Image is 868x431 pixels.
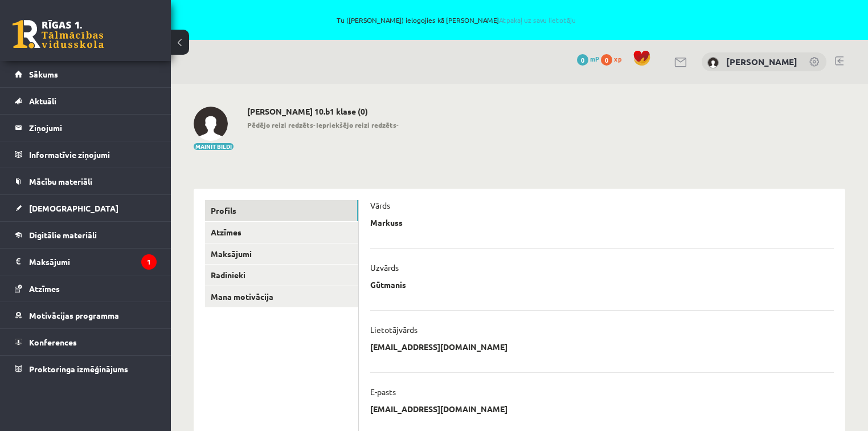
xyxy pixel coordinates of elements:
span: Aktuāli [29,96,56,106]
img: Markuss Gūtmanis [707,57,719,68]
a: Motivācijas programma [15,302,157,328]
span: Tu ([PERSON_NAME]) ielogojies kā [PERSON_NAME] [131,17,781,23]
h2: [PERSON_NAME] 10.b1 klase (0) [247,107,399,116]
a: [DEMOGRAPHIC_DATA] [15,195,157,221]
legend: Maksājumi [29,249,157,275]
span: Sākums [29,69,58,79]
a: Aktuāli [15,88,157,114]
span: [DEMOGRAPHIC_DATA] [29,203,118,213]
a: Mācību materiāli [15,168,157,194]
a: Radinieki [205,265,358,286]
span: mP [590,54,599,63]
span: Digitālie materiāli [29,230,97,240]
a: Ziņojumi [15,115,157,141]
a: Atpakaļ uz savu lietotāju [499,15,576,25]
span: - - [247,120,399,130]
a: [PERSON_NAME] [726,56,797,67]
a: 0 xp [601,54,627,63]
a: Mana motivācija [205,286,358,307]
i: 1 [141,254,157,270]
a: Sākums [15,61,157,87]
p: E-pasts [370,387,396,397]
span: Mācību materiāli [29,176,92,186]
a: Atzīmes [15,275,157,302]
a: Maksājumi [205,243,358,265]
p: [EMAIL_ADDRESS][DOMAIN_NAME] [370,341,507,352]
p: Uzvārds [370,262,399,273]
a: Atzīmes [205,222,358,243]
a: 0 mP [577,54,599,63]
span: Atzīmes [29,283,60,294]
p: Gūtmanis [370,279,406,290]
span: Motivācijas programma [29,310,119,320]
span: Proktoringa izmēģinājums [29,364,128,374]
a: Konferences [15,329,157,355]
a: Informatīvie ziņojumi [15,141,157,168]
a: Digitālie materiāli [15,222,157,248]
span: Konferences [29,337,77,347]
a: Profils [205,200,358,221]
button: Mainīt bildi [194,143,234,150]
p: Markuss [370,217,403,227]
p: [EMAIL_ADDRESS][DOMAIN_NAME] [370,404,507,414]
legend: Informatīvie ziņojumi [29,141,157,168]
span: 0 [601,54,612,66]
span: xp [614,54,621,63]
b: Iepriekšējo reizi redzēts [316,120,396,129]
a: Maksājumi1 [15,249,157,275]
img: Markuss Gūtmanis [194,107,228,141]
a: Rīgas 1. Tālmācības vidusskola [13,20,104,48]
a: Proktoringa izmēģinājums [15,356,157,382]
b: Pēdējo reizi redzēts [247,120,313,129]
span: 0 [577,54,588,66]
p: Vārds [370,200,390,210]
legend: Ziņojumi [29,115,157,141]
p: Lietotājvārds [370,324,417,335]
